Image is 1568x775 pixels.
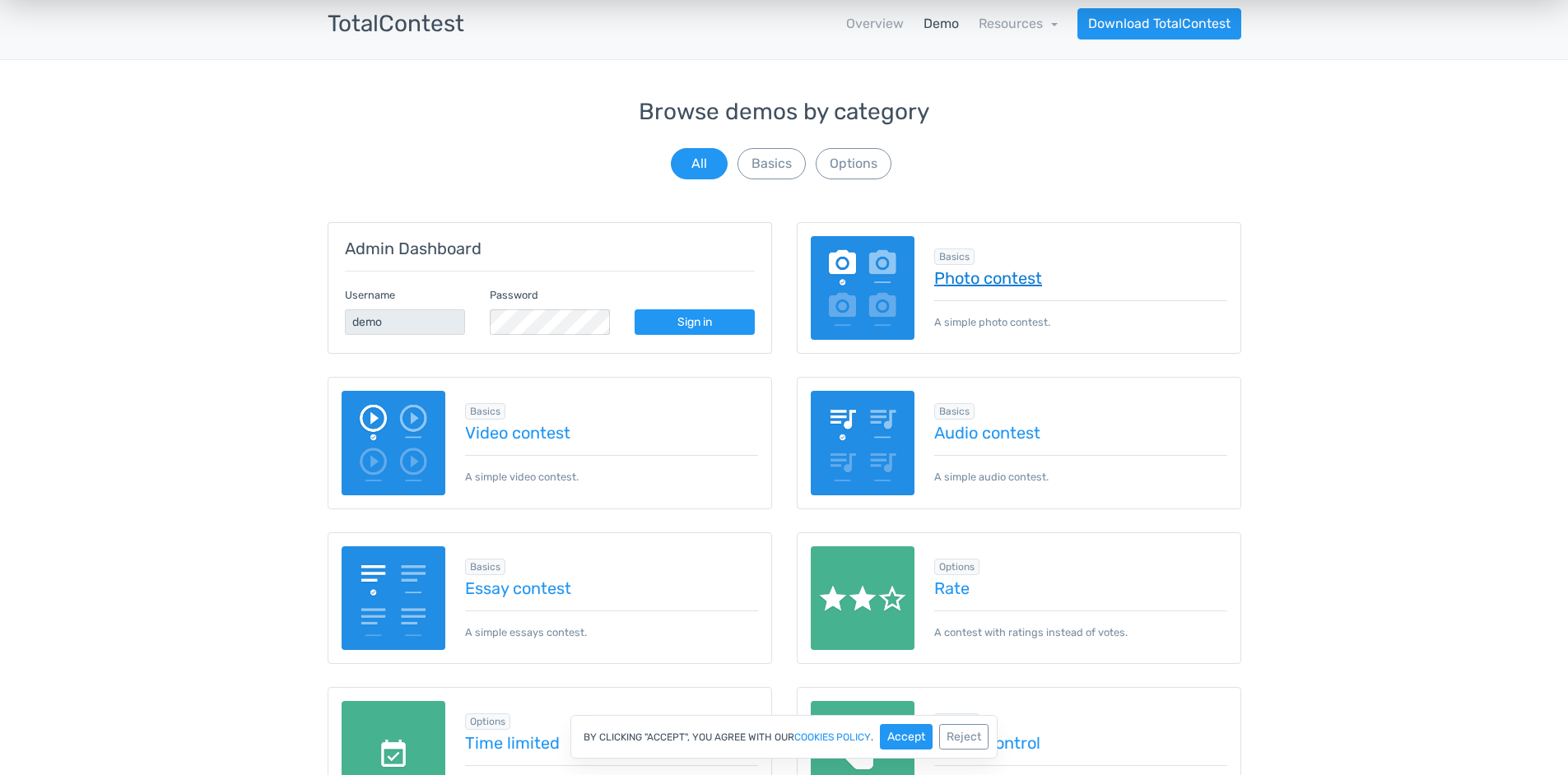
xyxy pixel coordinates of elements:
span: Browse all in Basics [465,403,505,420]
p: A simple audio contest. [934,455,1227,485]
img: image-poll.png.webp [811,236,915,341]
img: audio-poll.png.webp [811,391,915,495]
a: cookies policy [794,732,871,742]
h5: Admin Dashboard [345,239,755,258]
button: Options [816,148,891,179]
a: Video contest [465,424,758,442]
a: Download TotalContest [1077,8,1241,39]
h3: TotalContest [328,12,464,37]
img: video-poll.png.webp [342,391,446,495]
span: Browse all in Basics [465,559,505,575]
div: By clicking "Accept", you agree with our . [570,715,998,759]
button: All [671,148,728,179]
img: rate.png.webp [811,546,915,651]
span: Browse all in Options [934,559,979,575]
label: Password [490,287,538,303]
label: Username [345,287,395,303]
span: Browse all in Basics [934,403,975,420]
button: Basics [737,148,806,179]
p: A simple video contest. [465,455,758,485]
span: Browse all in Basics [934,248,975,265]
a: Audio contest [934,424,1227,442]
a: Photo contest [934,269,1227,287]
a: Essay contest [465,579,758,597]
h3: Browse demos by category [328,100,1241,125]
p: A simple essays contest. [465,610,758,640]
a: Resources [979,16,1058,31]
a: Overview [846,14,904,34]
span: Browse all in Options [465,713,510,730]
a: Rate [934,579,1227,597]
p: A contest with ratings instead of votes. [934,610,1227,640]
p: A simple photo contest. [934,300,1227,330]
span: Browse all in Options [934,713,979,730]
img: essay-contest.png.webp [342,546,446,651]
button: Reject [939,724,989,749]
a: Demo [924,14,959,34]
button: Accept [880,724,933,749]
a: Sign in [635,309,755,335]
